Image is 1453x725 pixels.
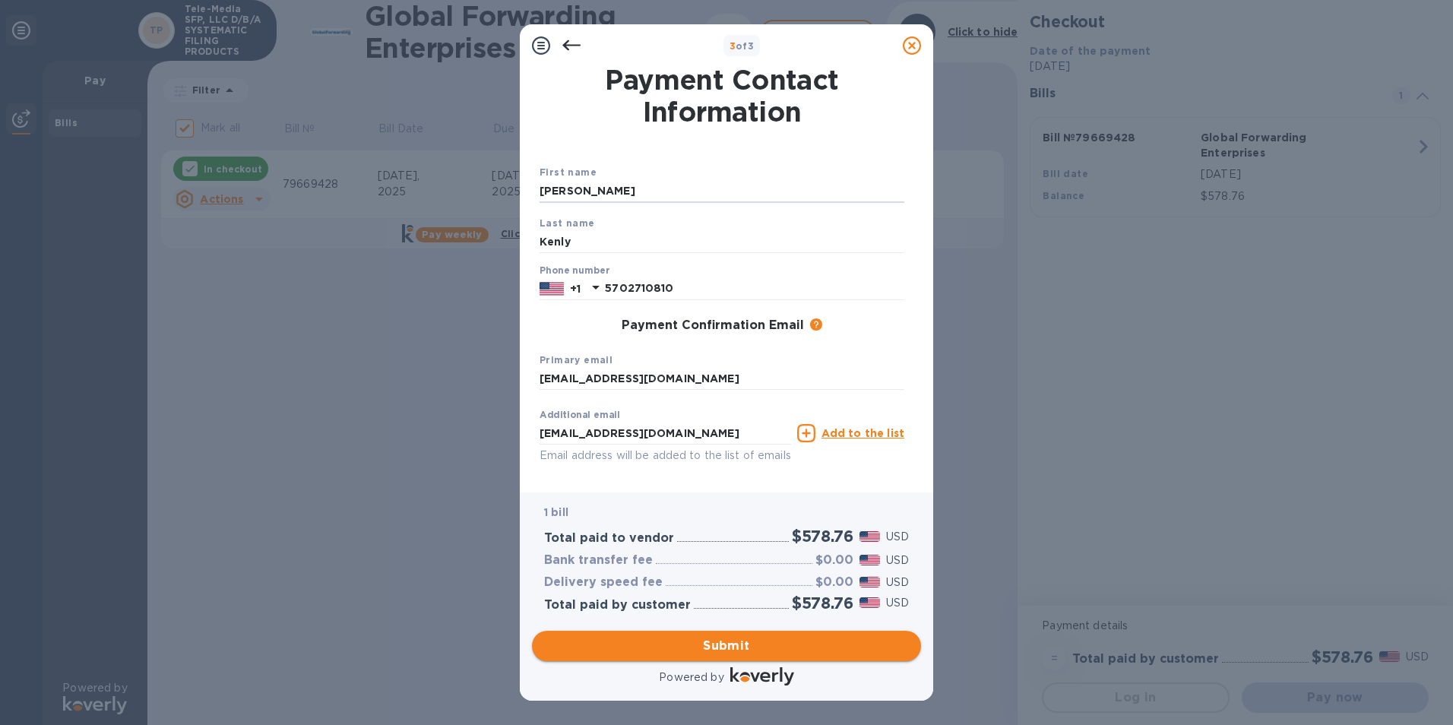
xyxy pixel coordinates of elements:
[792,527,853,546] h2: $578.76
[540,280,564,297] img: US
[540,354,613,366] b: Primary email
[540,166,597,178] b: First name
[815,575,853,590] h3: $0.00
[859,597,880,608] img: USD
[540,479,671,490] b: Added additional emails
[859,555,880,565] img: USD
[886,529,909,545] p: USD
[886,575,909,590] p: USD
[792,594,853,613] h2: $578.76
[540,64,904,128] h1: Payment Contact Information
[659,670,723,685] p: Powered by
[544,575,663,590] h3: Delivery speed fee
[540,230,904,253] input: Enter your last name
[570,281,581,296] p: +1
[730,667,794,685] img: Logo
[540,422,791,445] input: Enter additional email
[544,637,909,655] span: Submit
[540,180,904,203] input: Enter your first name
[815,553,853,568] h3: $0.00
[886,595,909,611] p: USD
[544,598,691,613] h3: Total paid by customer
[540,217,595,229] b: Last name
[730,40,736,52] span: 3
[544,506,568,518] b: 1 bill
[821,427,904,439] u: Add to the list
[540,447,791,464] p: Email address will be added to the list of emails
[532,631,921,661] button: Submit
[859,577,880,587] img: USD
[605,277,904,300] input: Enter your phone number
[859,531,880,542] img: USD
[730,40,755,52] b: of 3
[622,318,804,333] h3: Payment Confirmation Email
[540,267,609,276] label: Phone number
[540,368,904,391] input: Enter your primary name
[544,553,653,568] h3: Bank transfer fee
[540,411,620,420] label: Additional email
[886,552,909,568] p: USD
[544,531,674,546] h3: Total paid to vendor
